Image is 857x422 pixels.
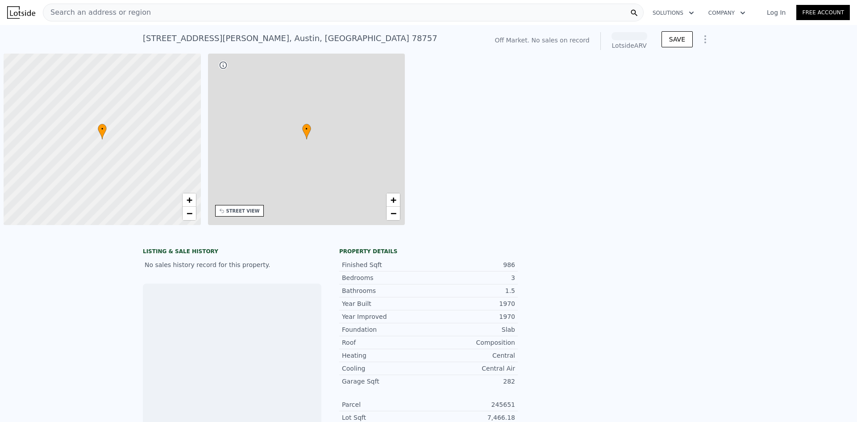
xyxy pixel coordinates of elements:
img: Lotside [7,6,35,19]
span: • [98,125,107,133]
div: LISTING & SALE HISTORY [143,248,321,257]
a: Zoom in [387,193,400,207]
div: Garage Sqft [342,377,428,386]
a: Zoom out [387,207,400,220]
span: • [302,125,311,133]
div: Lot Sqft [342,413,428,422]
div: No sales history record for this property. [143,257,321,273]
div: Central [428,351,515,360]
span: + [391,194,396,205]
div: Heating [342,351,428,360]
div: 1.5 [428,286,515,295]
div: Slab [428,325,515,334]
div: Roof [342,338,428,347]
div: Central Air [428,364,515,373]
span: − [186,208,192,219]
div: [STREET_ADDRESS][PERSON_NAME] , Austin , [GEOGRAPHIC_DATA] 78757 [143,32,437,45]
div: Property details [339,248,518,255]
div: 3 [428,273,515,282]
a: Log In [756,8,796,17]
div: Parcel [342,400,428,409]
div: Bathrooms [342,286,428,295]
div: Year Built [342,299,428,308]
div: Year Improved [342,312,428,321]
div: Off Market. No sales on record [495,36,589,45]
div: 282 [428,377,515,386]
span: Search an address or region [43,7,151,18]
div: • [302,124,311,139]
div: Composition [428,338,515,347]
div: Foundation [342,325,428,334]
button: Solutions [645,5,701,21]
span: + [186,194,192,205]
div: Finished Sqft [342,260,428,269]
div: Bedrooms [342,273,428,282]
a: Zoom out [183,207,196,220]
a: Zoom in [183,193,196,207]
div: STREET VIEW [226,208,260,214]
button: Show Options [696,30,714,48]
button: SAVE [661,31,693,47]
div: Cooling [342,364,428,373]
div: 1970 [428,299,515,308]
div: • [98,124,107,139]
span: − [391,208,396,219]
div: 986 [428,260,515,269]
div: Lotside ARV [612,41,647,50]
div: 245651 [428,400,515,409]
div: 7,466.18 [428,413,515,422]
a: Free Account [796,5,850,20]
div: 1970 [428,312,515,321]
button: Company [701,5,753,21]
